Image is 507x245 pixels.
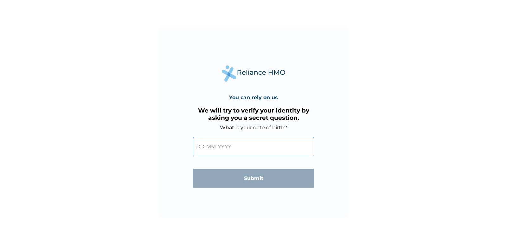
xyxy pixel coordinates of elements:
[229,94,278,100] h4: You can rely on us
[193,137,314,156] input: DD-MM-YYYY
[193,107,314,121] h3: We will try to verify your identity by asking you a secret question.
[222,65,285,81] img: Reliance Health's Logo
[220,125,287,131] label: What is your date of birth?
[193,169,314,188] input: Submit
